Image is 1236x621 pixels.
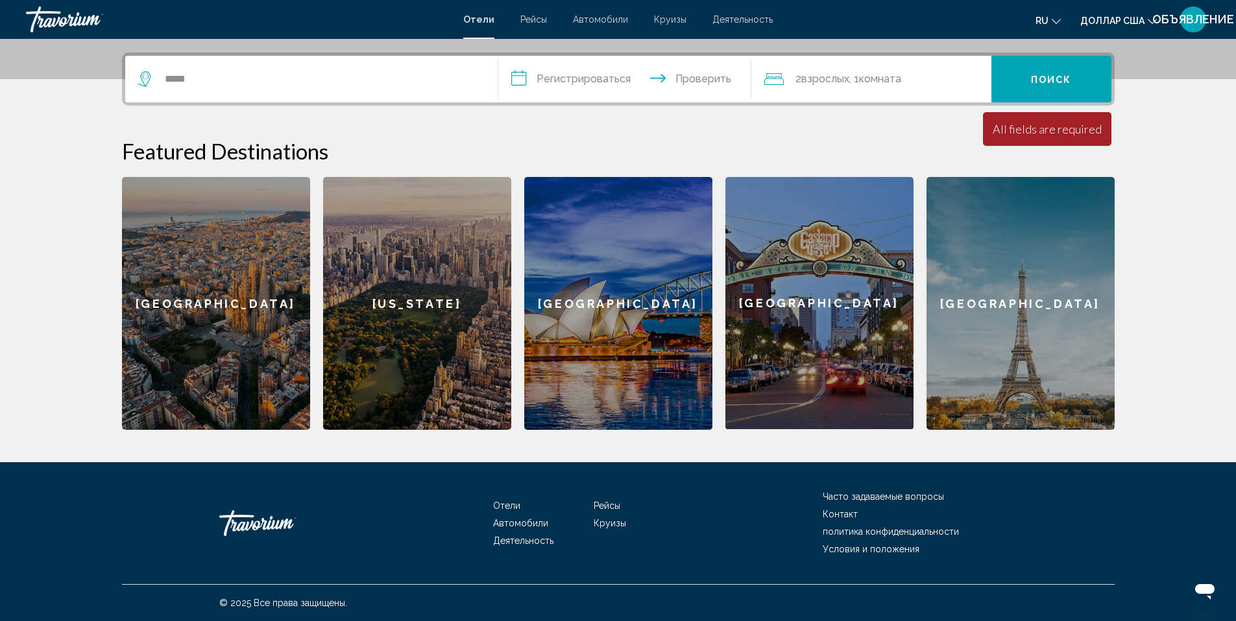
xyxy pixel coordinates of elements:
[849,73,859,85] font: , 1
[1036,11,1061,30] button: Изменить язык
[219,598,347,608] font: © 2025 Все права защищены.
[927,177,1115,430] a: [GEOGRAPHIC_DATA]
[823,544,919,554] a: Условия и положения
[594,518,626,528] a: Круизы
[725,177,914,429] div: [GEOGRAPHIC_DATA]
[991,56,1111,102] button: Поиск
[1152,12,1234,26] font: ОБЪЯВЛЕНИЕ
[520,14,547,25] a: Рейсы
[1031,75,1072,85] font: Поиск
[573,14,628,25] a: Автомобили
[323,177,511,430] a: [US_STATE]
[498,56,751,102] button: Даты заезда и выезда
[751,56,991,102] button: Путешественники: 2 взрослых, 0 детей
[122,138,1115,164] h2: Featured Destinations
[993,122,1102,136] div: All fields are required
[1176,6,1210,33] button: Меню пользователя
[823,526,959,537] a: политика конфиденциальности
[725,177,914,430] a: [GEOGRAPHIC_DATA]
[823,509,858,519] a: Контакт
[219,504,349,543] a: Травориум
[859,73,901,85] font: комната
[1080,11,1157,30] button: Изменить валюту
[654,14,686,25] a: Круизы
[463,14,494,25] a: Отели
[493,500,520,511] a: Отели
[493,535,553,546] a: Деятельность
[795,73,801,85] font: 2
[1080,16,1145,26] font: доллар США
[823,491,944,502] a: Часто задаваемые вопросы
[493,518,548,528] a: Автомобили
[1036,16,1048,26] font: ru
[524,177,712,430] a: [GEOGRAPHIC_DATA]
[594,500,620,511] a: Рейсы
[122,177,310,430] a: [GEOGRAPHIC_DATA]
[1184,569,1226,611] iframe: Кнопка запуска окна обмена сообщениями
[125,56,1111,102] div: Виджет поиска
[712,14,773,25] a: Деятельность
[801,73,849,85] font: взрослых
[26,6,450,32] a: Травориум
